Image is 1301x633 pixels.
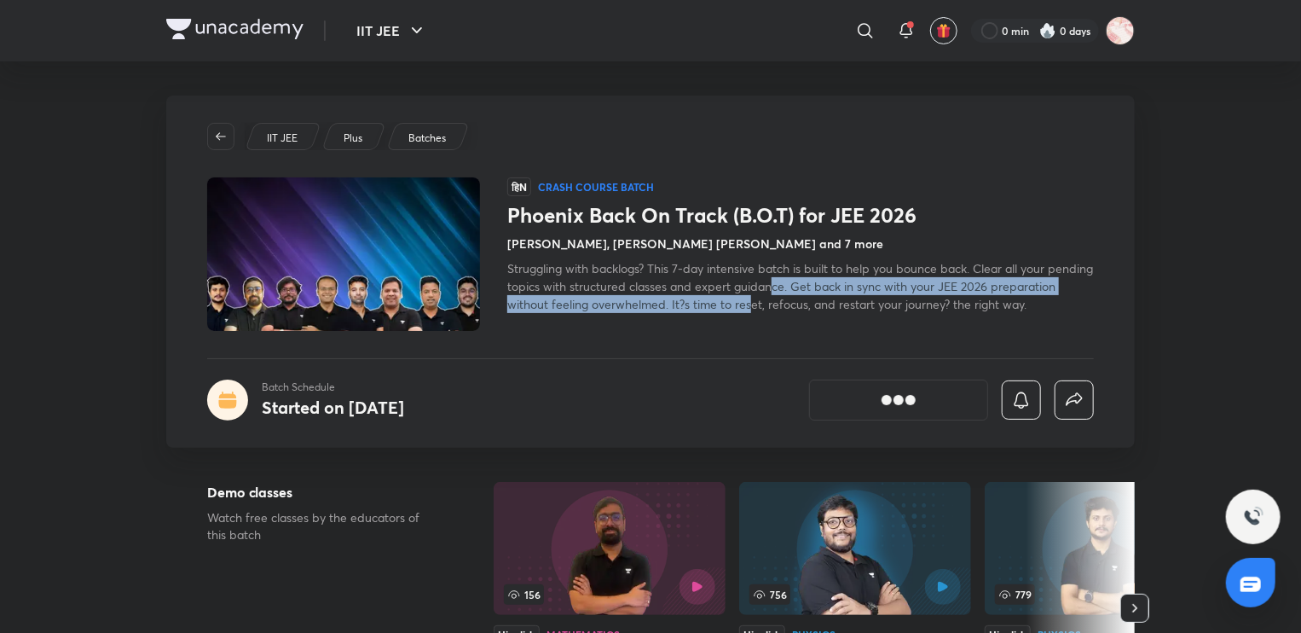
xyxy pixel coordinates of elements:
span: 156 [504,584,544,605]
h1: Phoenix Back On Track (B.O.T) for JEE 2026 [507,203,1094,228]
h4: Started on [DATE] [262,396,404,419]
a: Batches [406,131,449,146]
h4: [PERSON_NAME], [PERSON_NAME] [PERSON_NAME] and 7 more [507,235,883,253]
p: Batches [408,131,446,146]
img: ttu [1243,507,1263,527]
p: Watch free classes by the educators of this batch [207,509,439,543]
button: avatar [930,17,957,44]
img: Thumbnail [205,176,483,333]
h5: Demo classes [207,482,439,502]
img: avatar [936,23,951,38]
span: 756 [749,584,790,605]
img: streak [1039,22,1056,39]
span: Struggling with backlogs? This 7-day intensive batch is built to help you bounce back. Clear all ... [507,260,1093,312]
span: हिN [507,177,531,196]
a: Company Logo [166,19,304,44]
p: IIT JEE [267,131,298,146]
button: [object Object] [809,380,988,421]
span: 779 [995,584,1035,605]
img: Kritika Singh [1106,16,1135,45]
a: Plus [341,131,366,146]
img: Company Logo [166,19,304,39]
p: Plus [344,131,362,146]
p: Crash course Batch [538,180,654,194]
p: Batch Schedule [262,380,404,395]
a: IIT JEE [264,131,301,146]
button: IIT JEE [346,14,437,48]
